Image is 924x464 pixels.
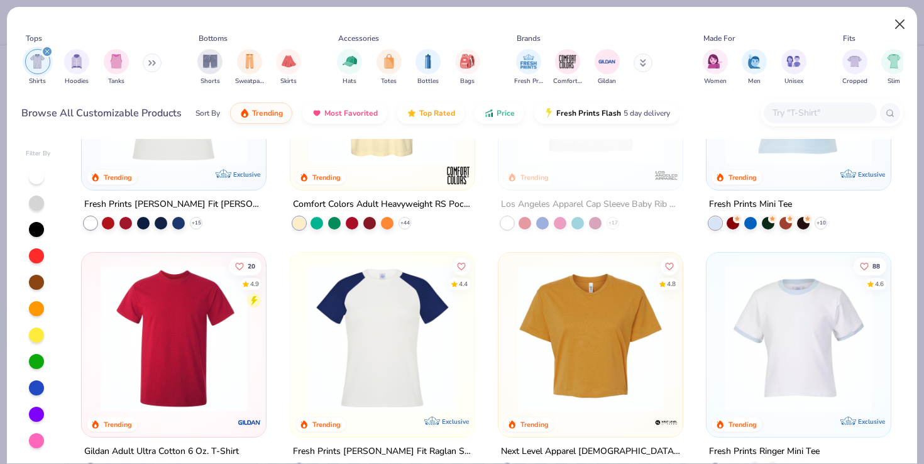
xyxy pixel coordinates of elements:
button: filter button [595,49,620,86]
button: filter button [781,49,806,86]
span: Comfort Colors [553,77,582,86]
button: filter button [842,49,867,86]
span: Fresh Prints [514,77,543,86]
button: filter button [197,49,223,86]
span: Bags [460,77,475,86]
button: filter button [514,49,543,86]
span: + 44 [400,219,409,227]
div: Sort By [195,108,220,119]
div: Filter By [26,149,51,158]
button: filter button [455,49,480,86]
div: filter for Shirts [25,49,50,86]
div: Fresh Prints [PERSON_NAME] Fit Raglan Shirt [293,444,472,460]
span: Bottles [417,77,439,86]
div: filter for Cropped [842,49,867,86]
span: Skirts [280,77,297,86]
button: filter button [64,49,89,86]
div: filter for Women [703,49,728,86]
div: Browse All Customizable Products [21,106,182,121]
div: Made For [703,33,735,44]
img: most_fav.gif [312,108,322,118]
div: filter for Sweatpants [235,49,264,86]
img: d6d584ca-6ecb-4862-80f9-37d415fce208 [303,265,462,411]
button: Fresh Prints Flash5 day delivery [534,102,679,124]
div: Fresh Prints Ringer Mini Tee [709,444,820,460]
img: Slim Image [887,54,901,69]
span: Exclusive [442,417,469,426]
div: 4.8 [667,279,676,289]
img: af9b5bcf-dba5-4e65-85d9-e5a022bce63f [670,265,829,411]
div: filter for Skirts [276,49,301,86]
div: filter for Comfort Colors [553,49,582,86]
button: filter button [104,49,129,86]
button: filter button [337,49,362,86]
img: Fresh Prints Image [519,52,538,71]
span: 88 [872,263,880,269]
span: Totes [381,77,397,86]
span: Cropped [842,77,867,86]
div: filter for Slim [881,49,906,86]
span: Exclusive [858,417,885,426]
img: Hats Image [343,54,357,69]
img: Gildan logo [238,410,263,435]
span: Unisex [784,77,803,86]
img: Skirts Image [282,54,296,69]
button: filter button [881,49,906,86]
span: + 10 [817,219,826,227]
input: Try "T-Shirt" [771,106,868,120]
img: Hoodies Image [70,54,84,69]
div: filter for Hoodies [64,49,89,86]
div: filter for Gildan [595,49,620,86]
button: filter button [742,49,767,86]
span: Trending [252,108,283,118]
img: Gildan Image [598,52,617,71]
button: Price [475,102,524,124]
img: d6d3271d-a54d-4ee1-a2e2-6c04d29e0911 [719,265,878,411]
img: flash.gif [544,108,554,118]
img: Comfort Colors logo [446,163,471,188]
span: Exclusive [234,170,261,179]
img: trending.gif [239,108,250,118]
button: Like [452,257,470,275]
span: Price [497,108,515,118]
div: 4.6 [875,279,884,289]
img: 44fdc587-2d6a-47aa-a785-3aaf2b23d849 [462,265,621,411]
span: Sweatpants [235,77,264,86]
span: Gildan [598,77,616,86]
div: Accessories [338,33,379,44]
button: Close [888,13,912,36]
img: Unisex Image [786,54,801,69]
button: filter button [703,49,728,86]
span: Exclusive [858,170,885,179]
img: Cropped Image [847,54,862,69]
div: Tops [26,33,42,44]
div: filter for Men [742,49,767,86]
button: Like [229,257,261,275]
img: Next Level Apparel logo [654,410,679,435]
button: filter button [553,49,582,86]
span: Slim [888,77,900,86]
span: + 17 [608,219,617,227]
img: Shirts Image [30,54,45,69]
span: Shorts [201,77,220,86]
button: filter button [235,49,264,86]
img: Women Image [708,54,722,69]
span: Women [704,77,727,86]
img: Bags Image [460,54,474,69]
div: Next Level Apparel [DEMOGRAPHIC_DATA]' Ideal Crop T-Shirt [501,444,680,460]
img: ac85d554-9c5a-4192-9f6b-9a1c8cda542c [511,265,670,411]
div: filter for Tanks [104,49,129,86]
div: filter for Shorts [197,49,223,86]
div: Fits [843,33,855,44]
div: Fresh Prints [PERSON_NAME] Fit [PERSON_NAME] Shirt with Stripes [84,197,263,213]
div: Brands [517,33,541,44]
div: filter for Fresh Prints [514,49,543,86]
div: Bottoms [199,33,228,44]
img: 3c1a081b-6ca8-4a00-a3b6-7ee979c43c2b [94,265,253,411]
div: Comfort Colors Adult Heavyweight RS Pocket T-Shirt [293,197,472,213]
span: Top Rated [419,108,455,118]
span: 20 [248,263,255,269]
button: Most Favorited [302,102,387,124]
span: Fresh Prints Flash [556,108,621,118]
span: Shirts [29,77,46,86]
